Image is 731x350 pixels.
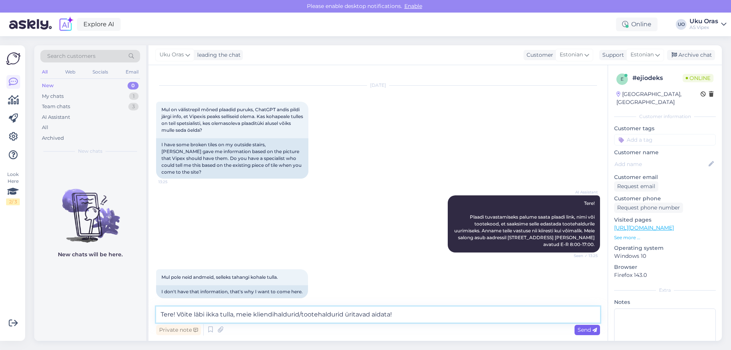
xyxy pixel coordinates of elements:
p: New chats will be here. [58,251,123,259]
input: Add a tag [614,134,716,145]
div: AS Vipex [690,24,718,30]
div: Web [64,67,77,77]
span: 13:25 [158,179,187,185]
div: Customer [524,51,553,59]
p: Customer name [614,149,716,157]
div: My chats [42,93,64,100]
div: I don't have that information, that's why I want to come here. [156,285,308,298]
p: See more ... [614,234,716,241]
div: Socials [91,67,110,77]
p: Customer tags [614,125,716,133]
span: New chats [78,148,102,155]
span: e [621,76,624,82]
span: AI Assistant [569,189,598,195]
div: [DATE] [156,82,600,89]
p: Visited pages [614,216,716,224]
div: Support [599,51,624,59]
div: 2 / 3 [6,198,20,205]
a: Uku OrasAS Vipex [690,18,726,30]
div: 3 [128,103,139,110]
p: Customer phone [614,195,716,203]
div: # ejiodeks [632,74,683,83]
div: [GEOGRAPHIC_DATA], [GEOGRAPHIC_DATA] [616,90,701,106]
div: All [42,124,48,131]
p: Browser [614,263,716,271]
div: 1 [129,93,139,100]
div: Private note [156,325,201,335]
p: Windows 10 [614,252,716,260]
div: Customer information [614,113,716,120]
span: Enable [402,3,425,10]
span: Online [683,74,713,82]
div: UO [676,19,686,30]
a: [URL][DOMAIN_NAME] [614,224,674,231]
span: Estonian [560,51,583,59]
div: Archived [42,134,64,142]
div: Online [616,18,658,31]
div: Uku Oras [690,18,718,24]
div: leading the chat [194,51,241,59]
div: AI Assistant [42,113,70,121]
div: 0 [128,82,139,89]
div: Request email [614,181,658,192]
div: Request phone number [614,203,683,213]
div: Email [124,67,140,77]
span: Mul pole neid andmeid, selleks tahangi kohale tulla. [161,274,278,280]
input: Add name [614,160,707,168]
span: Tere! Plaadi tuvastamiseks palume saata plaadi link, nimi või tootekood, et saaksime selle edasta... [454,200,596,247]
p: Operating system [614,244,716,252]
div: New [42,82,54,89]
div: I have some broken tiles on my outside stairs, [PERSON_NAME] gave me information based on the pic... [156,138,308,179]
span: Mul on välistrepil mõned plaadid puruks, ChatGPT andis pildi järgi info, et Vipexis peaks sellise... [161,107,304,133]
p: Notes [614,298,716,306]
div: Look Here [6,171,20,205]
span: Estonian [630,51,654,59]
p: Customer email [614,173,716,181]
span: Search customers [47,52,96,60]
img: explore-ai [58,16,74,32]
span: Send [578,326,597,333]
textarea: Tere! Võite läbi ikka tulla, meie kliendihaldurid/tootehaldurid üritavad aidata! [156,307,600,323]
img: Askly Logo [6,51,21,66]
div: All [40,67,49,77]
p: Firefox 143.0 [614,271,716,279]
a: Explore AI [77,18,121,31]
div: Team chats [42,103,70,110]
span: Seen ✓ 13:25 [569,253,598,259]
span: Uku Oras [160,51,184,59]
span: 13:25 [158,299,187,304]
div: Archive chat [667,50,715,60]
img: No chats [34,175,146,244]
div: Extra [614,287,716,294]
